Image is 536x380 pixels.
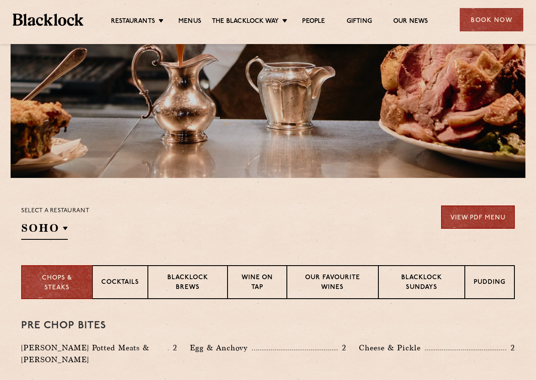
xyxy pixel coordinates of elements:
a: View PDF Menu [441,205,515,229]
p: Wine on Tap [236,273,278,293]
h3: Pre Chop Bites [21,320,515,331]
h2: SOHO [21,221,68,240]
p: 2 [169,342,177,353]
a: Gifting [347,17,372,27]
p: [PERSON_NAME] Potted Meats & [PERSON_NAME] [21,342,168,366]
a: Menus [178,17,201,27]
p: Cheese & Pickle [359,342,425,354]
p: 2 [506,342,515,353]
a: People [302,17,325,27]
p: 2 [338,342,346,353]
p: Select a restaurant [21,205,89,216]
p: Cocktails [101,278,139,288]
p: Our favourite wines [296,273,369,293]
div: Book Now [460,8,523,31]
p: Pudding [474,278,505,288]
img: BL_Textured_Logo-footer-cropped.svg [13,14,83,25]
a: Restaurants [111,17,155,27]
a: Our News [393,17,428,27]
a: The Blacklock Way [212,17,279,27]
p: Chops & Steaks [31,274,83,293]
p: Egg & Anchovy [190,342,252,354]
p: Blacklock Brews [157,273,219,293]
p: Blacklock Sundays [387,273,456,293]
